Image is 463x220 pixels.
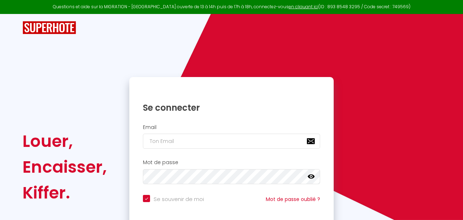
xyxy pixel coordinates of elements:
div: Louer, [23,128,107,154]
div: Kiffer. [23,180,107,206]
h2: Email [143,124,320,130]
input: Ton Email [143,134,320,149]
img: SuperHote logo [23,21,76,34]
div: Encaisser, [23,154,107,180]
h1: Se connecter [143,102,320,113]
h2: Mot de passe [143,159,320,166]
a: Mot de passe oublié ? [266,196,320,203]
a: en cliquant ici [289,4,318,10]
